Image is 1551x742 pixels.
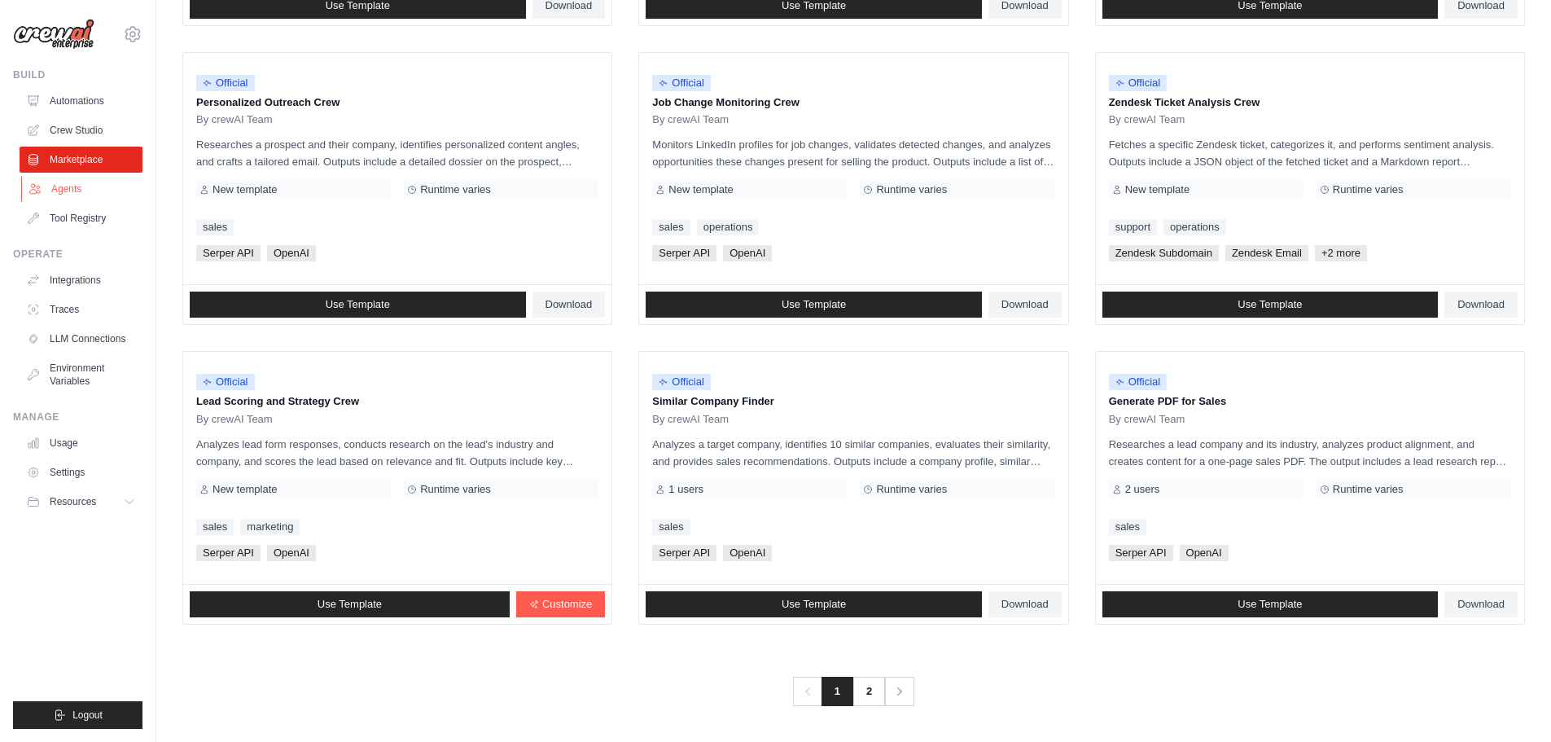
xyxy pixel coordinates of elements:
[793,677,914,706] nav: Pagination
[1001,598,1049,611] span: Download
[212,183,277,196] span: New template
[1109,374,1168,390] span: Official
[20,459,142,485] a: Settings
[196,393,598,410] p: Lead Scoring and Strategy Crew
[646,292,982,318] a: Use Template
[988,591,1062,617] a: Download
[1109,519,1146,535] a: sales
[532,292,606,318] a: Download
[196,545,261,561] span: Serper API
[267,545,316,561] span: OpenAI
[876,483,947,496] span: Runtime varies
[1180,545,1229,561] span: OpenAI
[1333,483,1404,496] span: Runtime varies
[652,393,1054,410] p: Similar Company Finder
[240,519,300,535] a: marketing
[652,374,711,390] span: Official
[668,183,733,196] span: New template
[723,245,772,261] span: OpenAI
[1457,298,1505,311] span: Download
[13,701,142,729] button: Logout
[652,413,729,426] span: By crewAI Team
[1457,598,1505,611] span: Download
[20,147,142,173] a: Marketplace
[652,94,1054,111] p: Job Change Monitoring Crew
[652,245,716,261] span: Serper API
[652,75,711,91] span: Official
[1001,298,1049,311] span: Download
[1102,591,1439,617] a: Use Template
[326,298,390,311] span: Use Template
[50,495,96,508] span: Resources
[190,591,510,617] a: Use Template
[20,117,142,143] a: Crew Studio
[190,292,526,318] a: Use Template
[1125,483,1160,496] span: 2 users
[542,598,592,611] span: Customize
[1109,94,1511,111] p: Zendesk Ticket Analysis Crew
[1238,298,1302,311] span: Use Template
[852,677,885,706] a: 2
[13,411,142,424] div: Manage
[13,68,142,81] div: Build
[1333,183,1404,196] span: Runtime varies
[318,598,382,611] span: Use Template
[988,292,1062,318] a: Download
[723,545,772,561] span: OpenAI
[267,245,316,261] span: OpenAI
[20,205,142,231] a: Tool Registry
[652,436,1054,470] p: Analyzes a target company, identifies 10 similar companies, evaluates their similarity, and provi...
[21,176,144,202] a: Agents
[20,296,142,323] a: Traces
[420,483,491,496] span: Runtime varies
[212,483,277,496] span: New template
[20,430,142,456] a: Usage
[20,489,142,515] button: Resources
[668,483,703,496] span: 1 users
[646,591,982,617] a: Use Template
[1109,219,1157,235] a: support
[72,709,103,722] span: Logout
[1109,436,1511,470] p: Researches a lead company and its industry, analyzes product alignment, and creates content for a...
[652,113,729,126] span: By crewAI Team
[1109,413,1185,426] span: By crewAI Team
[697,219,760,235] a: operations
[652,136,1054,170] p: Monitors LinkedIn profiles for job changes, validates detected changes, and analyzes opportunitie...
[545,298,593,311] span: Download
[196,413,273,426] span: By crewAI Team
[13,19,94,50] img: Logo
[1444,591,1518,617] a: Download
[1109,545,1173,561] span: Serper API
[13,248,142,261] div: Operate
[876,183,947,196] span: Runtime varies
[652,519,690,535] a: sales
[196,245,261,261] span: Serper API
[822,677,853,706] span: 1
[196,519,234,535] a: sales
[1225,245,1308,261] span: Zendesk Email
[1109,393,1511,410] p: Generate PDF for Sales
[1444,292,1518,318] a: Download
[652,545,716,561] span: Serper API
[420,183,491,196] span: Runtime varies
[1109,136,1511,170] p: Fetches a specific Zendesk ticket, categorizes it, and performs sentiment analysis. Outputs inclu...
[1109,245,1219,261] span: Zendesk Subdomain
[20,355,142,394] a: Environment Variables
[1109,113,1185,126] span: By crewAI Team
[196,374,255,390] span: Official
[1238,598,1302,611] span: Use Template
[1109,75,1168,91] span: Official
[196,75,255,91] span: Official
[1125,183,1190,196] span: New template
[196,94,598,111] p: Personalized Outreach Crew
[196,219,234,235] a: sales
[1102,292,1439,318] a: Use Template
[782,298,846,311] span: Use Template
[782,598,846,611] span: Use Template
[196,136,598,170] p: Researches a prospect and their company, identifies personalized content angles, and crafts a tai...
[20,326,142,352] a: LLM Connections
[516,591,605,617] a: Customize
[1163,219,1226,235] a: operations
[652,219,690,235] a: sales
[1315,245,1367,261] span: +2 more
